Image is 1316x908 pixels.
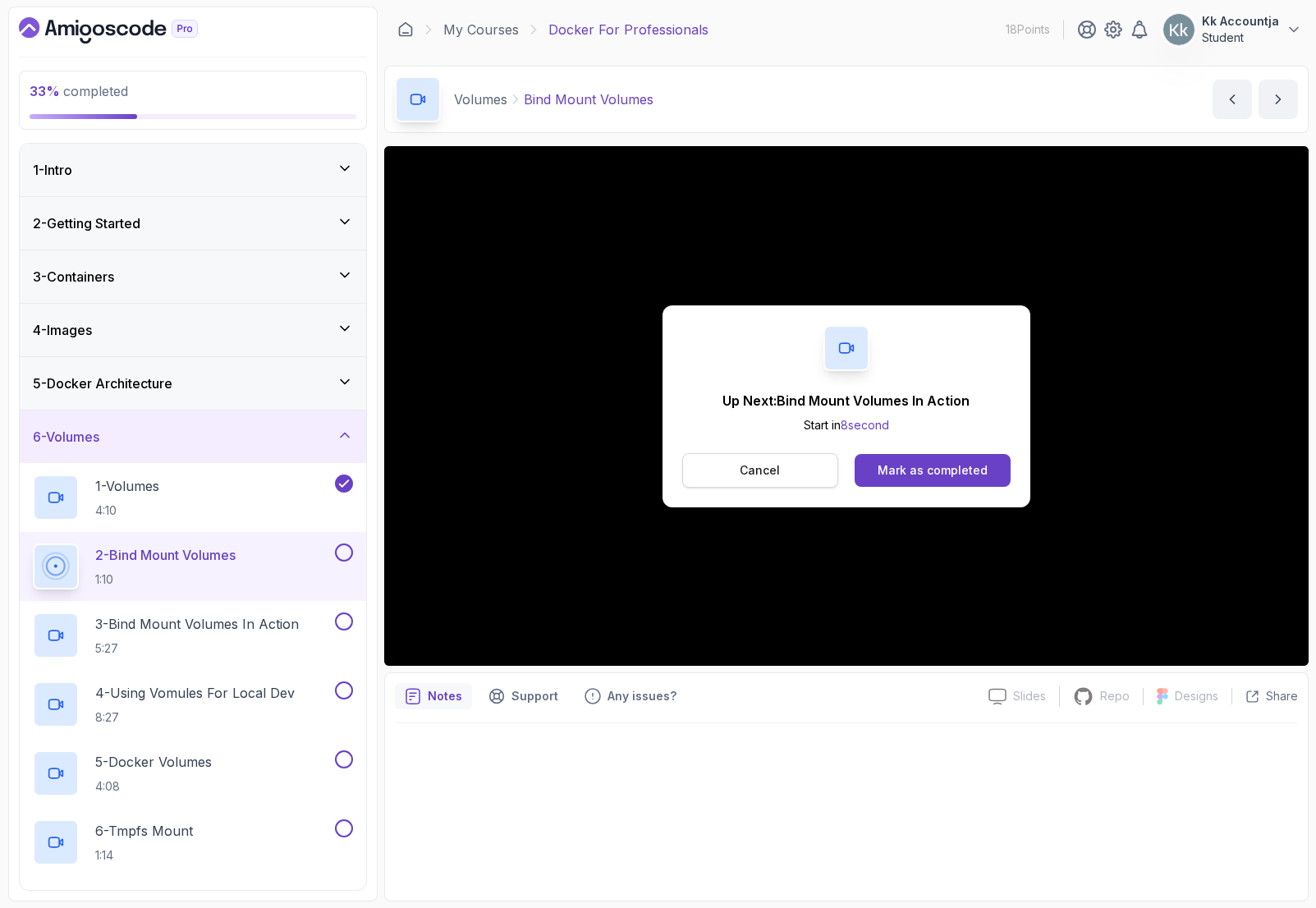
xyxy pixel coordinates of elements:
h3: 2 - Getting Started [33,213,140,233]
h3: 3 - Containers [33,267,114,287]
button: 2-Bind Mount Volumes1:10 [33,543,353,589]
button: Feedback button [575,683,686,709]
button: previous content [1213,80,1252,119]
p: Student [1202,30,1279,46]
p: Repo [1100,688,1130,704]
a: Dashboard [19,17,236,44]
button: Support button [479,683,568,709]
button: 4-Using Vomules For Local Dev8:27 [33,681,353,727]
p: Share [1266,688,1298,704]
button: 6-Volumes [20,410,366,463]
p: Up Next: Bind Mount Volumes In Action [722,391,970,410]
h3: 6 - Volumes [33,427,99,447]
p: Support [511,688,558,704]
span: completed [30,83,128,99]
h3: 1 - Intro [33,160,72,180]
button: Share [1231,688,1298,704]
button: 5-Docker Architecture [20,357,366,410]
button: 5-Docker Volumes4:08 [33,750,353,796]
span: 8 second [841,418,889,432]
p: 4 - Using Vomules For Local Dev [95,683,295,703]
p: 5 - Docker Volumes [95,752,212,772]
button: 1-Intro [20,144,366,196]
h3: 5 - Docker Architecture [33,374,172,393]
img: user profile image [1163,14,1194,45]
span: 33 % [30,83,60,99]
button: 1-Volumes4:10 [33,475,353,520]
iframe: 2 - Bind Mount Volumes [384,146,1309,666]
p: 1:10 [95,571,236,588]
button: 4-Images [20,304,366,356]
p: Kk Accountja [1202,13,1279,30]
p: Bind Mount Volumes [524,89,653,109]
a: Dashboard [397,21,414,38]
button: notes button [395,683,472,709]
button: 3-Containers [20,250,366,303]
p: Cancel [740,462,780,479]
button: 2-Getting Started [20,197,366,250]
p: 4:08 [95,778,212,795]
p: 3 - Bind Mount Volumes In Action [95,614,299,634]
p: 2 - Bind Mount Volumes [95,545,236,565]
button: next content [1259,80,1298,119]
p: Start in [722,417,970,433]
button: user profile imageKk AccountjaStudent [1162,13,1302,46]
p: Docker For Professionals [548,20,708,39]
p: 1:14 [95,847,193,864]
p: Designs [1175,688,1218,704]
p: 4:10 [95,502,159,519]
p: 7 - Quiz [95,888,137,908]
p: Slides [1013,688,1046,704]
p: 1 - Volumes [95,476,159,496]
p: 8:27 [95,709,295,726]
div: Mark as completed [878,462,988,479]
a: My Courses [443,20,519,39]
p: Any issues? [608,688,676,704]
h3: 4 - Images [33,320,92,340]
p: 5:27 [95,640,299,657]
button: Cancel [682,453,839,488]
button: 6-Tmpfs Mount1:14 [33,819,353,865]
p: Notes [428,688,462,704]
button: Mark as completed [855,454,1010,487]
p: 6 - Tmpfs Mount [95,821,193,841]
p: Volumes [454,89,507,109]
p: 18 Points [1006,21,1050,38]
button: 3-Bind Mount Volumes In Action5:27 [33,612,353,658]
